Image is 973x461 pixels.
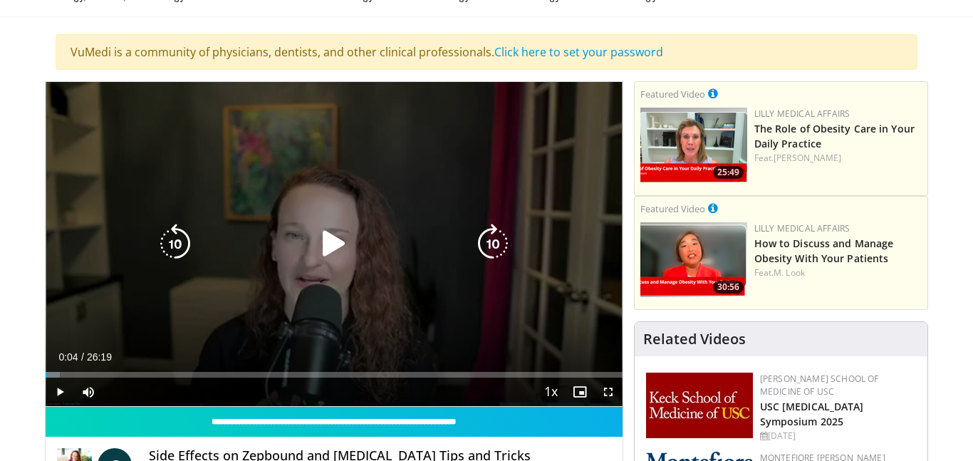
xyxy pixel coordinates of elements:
a: Lilly Medical Affairs [754,222,850,234]
a: Click here to set your password [494,44,663,60]
a: [PERSON_NAME] School of Medicine of USC [760,373,879,398]
span: 30:56 [713,281,744,294]
img: c98a6a29-1ea0-4bd5-8cf5-4d1e188984a7.png.150x105_q85_crop-smart_upscale.png [640,222,747,297]
button: Fullscreen [594,378,623,406]
h4: Related Videos [643,331,746,348]
div: VuMedi is a community of physicians, dentists, and other clinical professionals. [56,34,917,70]
small: Featured Video [640,88,705,100]
div: [DATE] [760,430,916,442]
small: Featured Video [640,202,705,215]
a: 25:49 [640,108,747,182]
a: How to Discuss and Manage Obesity With Your Patients [754,237,894,265]
button: Playback Rate [537,378,566,406]
a: Lilly Medical Affairs [754,108,850,120]
a: USC [MEDICAL_DATA] Symposium 2025 [760,400,864,428]
span: 0:04 [58,351,78,363]
span: / [81,351,84,363]
div: Feat. [754,152,922,165]
img: 7b941f1f-d101-407a-8bfa-07bd47db01ba.png.150x105_q85_autocrop_double_scale_upscale_version-0.2.jpg [646,373,753,438]
a: The Role of Obesity Care in Your Daily Practice [754,122,915,150]
video-js: Video Player [46,82,623,407]
button: Play [46,378,74,406]
button: Mute [74,378,103,406]
a: 30:56 [640,222,747,297]
button: Enable picture-in-picture mode [566,378,594,406]
img: e1208b6b-349f-4914-9dd7-f97803bdbf1d.png.150x105_q85_crop-smart_upscale.png [640,108,747,182]
div: Progress Bar [46,372,623,378]
a: [PERSON_NAME] [774,152,841,164]
a: M. Look [774,266,805,279]
div: Feat. [754,266,922,279]
span: 26:19 [87,351,112,363]
span: 25:49 [713,166,744,179]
